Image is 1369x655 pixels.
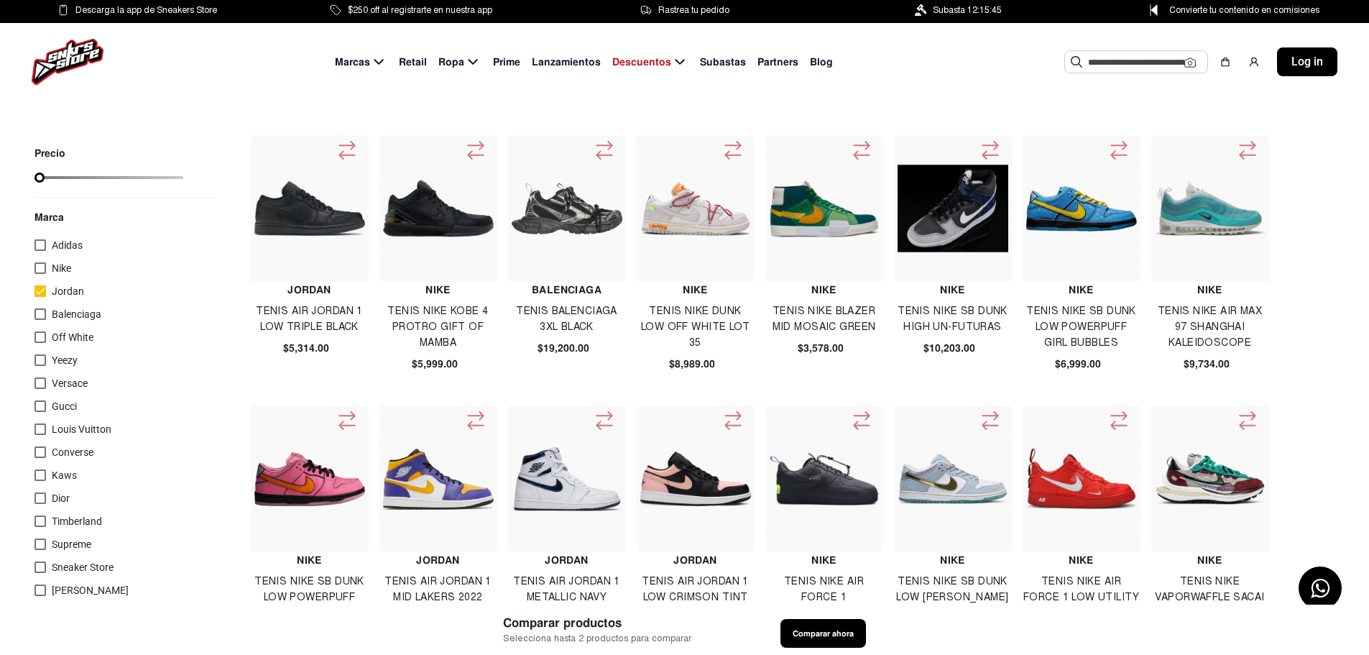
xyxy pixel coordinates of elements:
span: Kaws [52,470,77,481]
img: Tenis Air Jordan 1 Low Crimson Tint [640,452,751,506]
h4: Nike [1151,282,1268,298]
span: Converse [52,446,93,458]
h4: Tenis Nike Sb Dunk Low Powerpuff Girl Blossom [251,574,368,621]
span: [PERSON_NAME] [52,585,129,596]
span: Subastas [700,55,746,70]
span: Timberland [52,516,102,527]
h4: Nike [1023,552,1140,568]
span: Partners [757,55,798,70]
span: $8,989.00 [669,357,715,372]
img: Tenis Nike Dunk Low Off White Lot 35 [640,181,751,237]
span: $5,314.00 [283,341,329,356]
span: Prime [493,55,520,70]
span: Blog [810,55,833,70]
span: Convierte tu contenido en comisiones [1169,2,1319,18]
span: Retail [399,55,427,70]
p: Marca [34,209,216,225]
h4: Tenis Air Jordan 1 Low Triple Black [251,303,368,335]
img: Tenis Air Jordan 1 Low Triple Black [254,153,365,264]
img: Tenis Nike Sb Dunk High Un-futuras [898,153,1008,264]
span: Versace [52,377,88,389]
span: Marcas [335,55,370,70]
h4: Tenis Nike Air Force 1 Experimental Black [765,574,882,621]
img: shopping [1220,56,1231,68]
img: TENIS BALENCIAGA 3XL BLACK [512,183,622,234]
img: user [1248,56,1260,68]
h4: Tenis Air Jordan 1 Low Crimson Tint [637,574,754,605]
img: Tenis Nike Blazer Mid Mosaic Green [769,180,880,238]
h4: Tenis Nike Sb Dunk Low [PERSON_NAME] [894,574,1011,605]
h4: Tenis Nike Air Force 1 Low Utility Team Orange [1023,574,1140,621]
h4: Nike [894,282,1011,298]
img: TENIS NIKE KOBE 4 PROTRO GIFT OF MAMBA [383,153,494,264]
span: Dior [52,493,70,504]
img: Tenis Nike Air Force 1 Low Utility Team Orange [1026,423,1137,534]
span: Selecciona hasta 2 productos para comparar [503,632,691,646]
span: Gucci [52,400,77,412]
span: Nike [52,262,71,274]
h4: Jordan [508,552,625,568]
h4: Tenis Nike Sb Dunk Low Powerpuff Girl Bubbles [1023,303,1140,351]
img: Buscar [1071,56,1082,68]
h4: Jordan [379,552,497,568]
img: Tenis Nike Air Force 1 Experimental Black [769,452,880,506]
h4: Nike [1023,282,1140,298]
span: Subasta 12:15:45 [933,2,1002,18]
h4: Balenciaga [508,282,625,298]
h4: Nike [765,552,882,568]
img: Tenis Nike Sb Dunk Low Sean Cliver [898,423,1008,534]
span: $5,999.00 [412,357,458,372]
h4: Nike [379,282,497,298]
span: Comparar productos [503,614,691,632]
h4: Nike [637,282,754,298]
img: logo [32,39,103,85]
h4: TENIS BALENCIAGA 3XL BLACK [508,303,625,335]
span: Descarga la app de Sneakers Store [75,2,217,18]
img: Cámara [1184,57,1196,68]
img: Tenis Nike Sb Dunk Low Powerpuff Girl Blossom [254,452,365,506]
h4: Nike [894,552,1011,568]
span: Ropa [438,55,464,70]
span: $6,999.00 [1055,357,1101,372]
h4: Tenis Nike Sb Dunk High Un-futuras [894,303,1011,335]
span: Lanzamientos [532,55,601,70]
span: Louis Vuitton [52,423,111,435]
img: Control Point Icon [1145,4,1163,16]
img: Tenis Nike Vaporwaffle Sacai Villain Red Neptune Green [1155,423,1266,534]
span: Sneaker Store [52,562,114,573]
span: Adidas [52,239,83,251]
span: $10,203.00 [923,341,975,356]
img: Tenis Air Jordan 1 Mid Lakers 2022 [383,449,494,510]
h4: Nike [1151,552,1268,568]
span: Rastrea tu pedido [658,2,729,18]
h4: Jordan [637,552,754,568]
img: Tenis Nike Air Max 97 Shanghai Kaleidoscope [1155,153,1266,264]
h4: Jordan [251,282,368,298]
h4: Tenis Air Jordan 1 Metallic Navy [508,574,625,605]
h4: Tenis Nike Blazer Mid Mosaic Green [765,303,882,335]
img: Tenis Air Jordan 1 Metallic Navy [512,423,622,534]
h4: Nike [251,552,368,568]
span: Off White [52,331,93,343]
span: Balenciaga [52,308,101,320]
h4: Tenis Nike Air Max 97 Shanghai Kaleidoscope [1151,303,1268,351]
span: Log in [1291,53,1323,70]
span: $19,200.00 [538,341,589,356]
h4: TENIS NIKE KOBE 4 PROTRO GIFT OF MAMBA [379,303,497,351]
span: $3,578.00 [798,341,844,356]
button: Comparar ahora [780,619,866,648]
h4: Tenis Air Jordan 1 Mid Lakers 2022 [379,574,497,605]
h4: Nike [765,282,882,298]
span: Supreme [52,539,91,550]
img: Tenis Nike Sb Dunk Low Powerpuff Girl Bubbles [1026,186,1137,231]
span: $250 off al registrarte en nuestra app [348,2,492,18]
span: $9,734.00 [1184,357,1230,372]
h4: Tenis Nike Dunk Low Off White Lot 35 [637,303,754,351]
span: Yeezy [52,354,78,366]
span: Descuentos [612,55,671,70]
h4: Tenis Nike Vaporwaffle Sacai Villain Red Neptune Green [1151,574,1268,637]
span: Jordan [52,285,84,297]
p: Precio [34,148,183,158]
